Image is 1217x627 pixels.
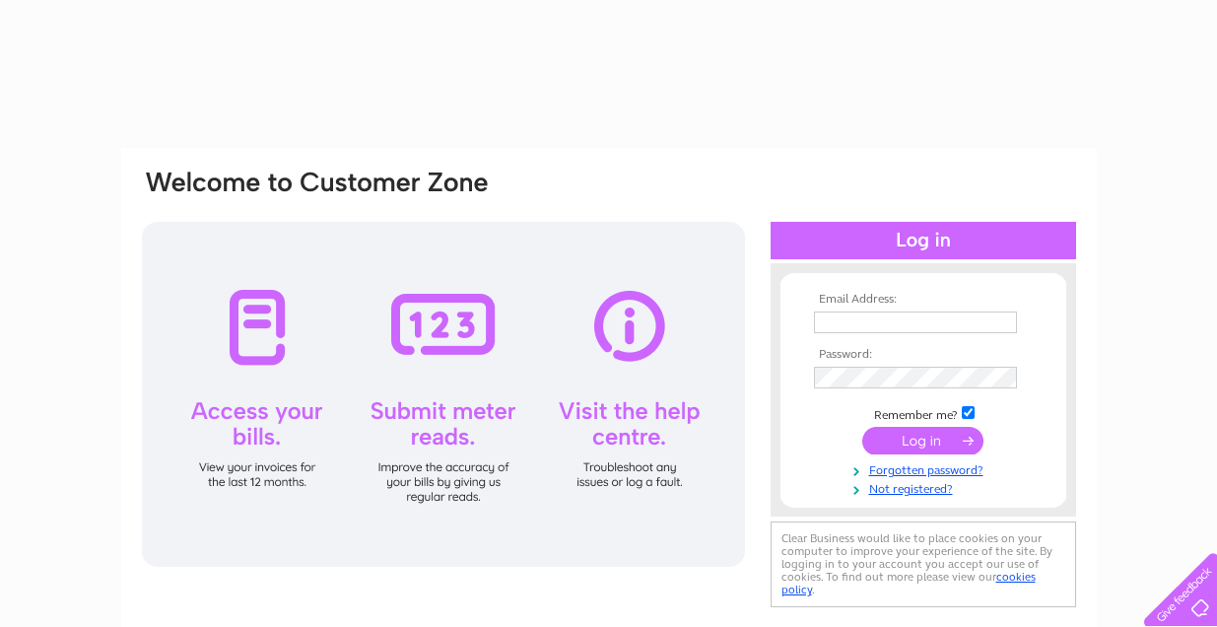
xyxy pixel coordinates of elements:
[809,403,1038,423] td: Remember me?
[814,478,1038,497] a: Not registered?
[781,570,1036,596] a: cookies policy
[771,522,1076,607] div: Clear Business would like to place cookies on your computer to improve your experience of the sit...
[809,348,1038,362] th: Password:
[814,459,1038,478] a: Forgotten password?
[809,293,1038,307] th: Email Address:
[862,427,983,454] input: Submit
